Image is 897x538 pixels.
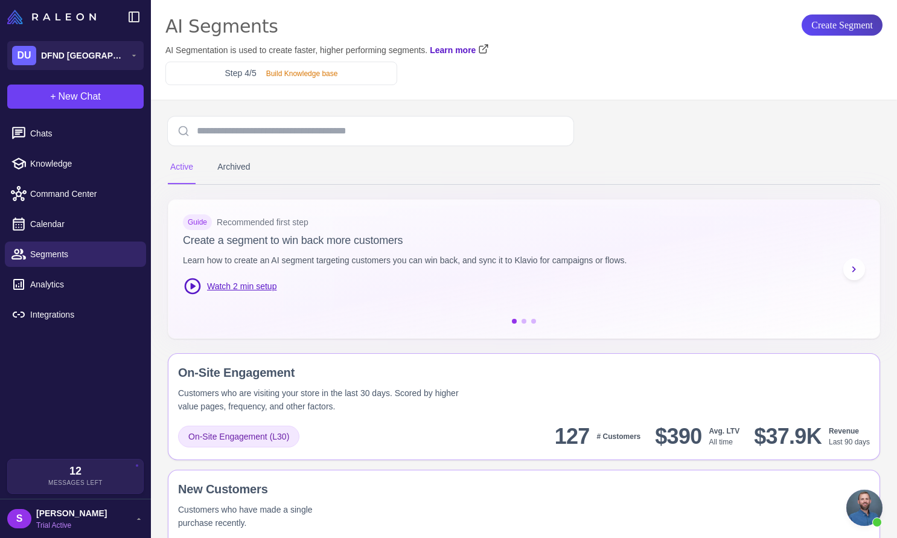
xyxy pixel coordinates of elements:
[597,432,641,441] span: # Customers
[7,10,96,24] img: Raleon Logo
[50,89,56,104] span: +
[709,426,740,447] div: All time
[30,157,136,170] span: Knowledge
[7,509,31,528] div: S
[829,426,870,447] div: Last 90 days
[165,14,883,39] div: AI Segments
[5,151,146,176] a: Knowledge
[178,363,618,382] div: On-Site Engagement
[846,490,883,526] a: Open chat
[41,49,126,62] span: DFND [GEOGRAPHIC_DATA]
[829,427,859,435] span: Revenue
[36,507,107,520] span: [PERSON_NAME]
[5,181,146,207] a: Command Center
[183,232,865,249] h3: Create a segment to win back more customers
[30,278,136,291] span: Analytics
[7,85,144,109] button: +New Chat
[207,280,276,293] span: Watch 2 min setup
[165,43,427,57] span: AI Segmentation is used to create faster, higher performing segments.
[5,302,146,327] a: Integrations
[655,423,701,450] div: $390
[48,478,103,487] span: Messages Left
[183,254,646,267] p: Learn how to create an AI segment targeting customers you can win back, and sync it to Klavio for...
[5,272,146,297] a: Analytics
[30,127,136,140] span: Chats
[5,242,146,267] a: Segments
[7,41,144,70] button: DUDFND [GEOGRAPHIC_DATA]
[811,14,873,36] span: Create Segment
[183,214,212,230] div: Guide
[215,150,252,184] div: Archived
[188,430,289,443] span: On-Site Engagement (L30)
[30,187,136,200] span: Command Center
[217,216,308,229] span: Recommended first step
[69,466,81,476] span: 12
[178,386,471,413] div: Customers who are visiting your store in the last 30 days. Scored by higher value pages, frequenc...
[754,423,822,450] div: $37.9K
[12,46,36,65] div: DU
[709,427,740,435] span: Avg. LTV
[5,121,146,146] a: Chats
[36,520,107,531] span: Trial Active
[59,89,101,104] span: New Chat
[225,67,257,80] h3: Step 4/5
[178,480,383,498] div: New Customers
[5,211,146,237] a: Calendar
[430,43,489,57] a: Learn more
[30,308,136,321] span: Integrations
[168,150,196,184] div: Active
[30,248,136,261] span: Segments
[555,423,590,450] div: 127
[30,217,136,231] span: Calendar
[266,68,338,79] p: Build Knowledge base
[178,503,315,530] div: Customers who have made a single purchase recently.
